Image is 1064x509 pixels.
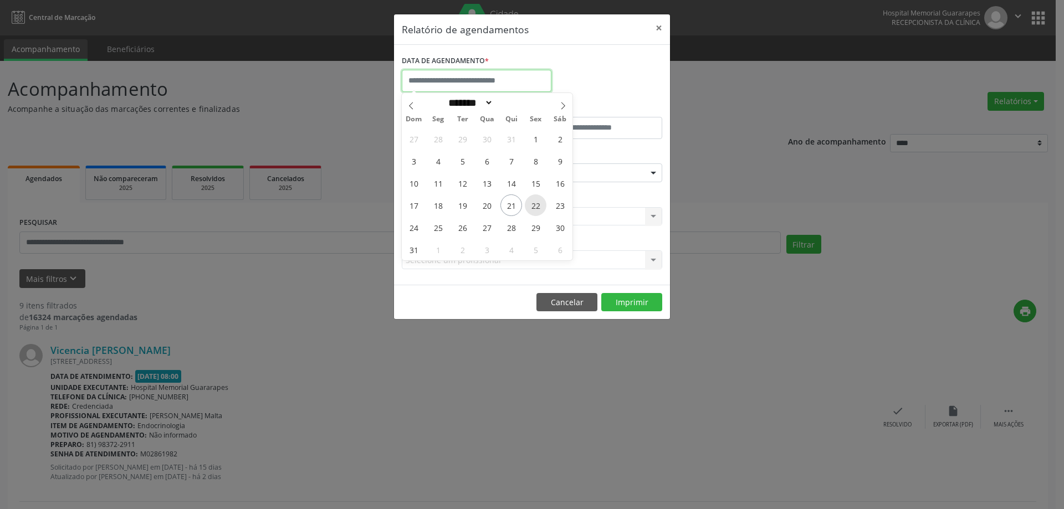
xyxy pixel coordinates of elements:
span: Agosto 3, 2025 [403,150,424,172]
span: Setembro 4, 2025 [500,239,522,260]
span: Agosto 30, 2025 [549,217,571,238]
span: Agosto 28, 2025 [500,217,522,238]
h5: Relatório de agendamentos [402,22,529,37]
span: Agosto 26, 2025 [452,217,473,238]
span: Agosto 16, 2025 [549,172,571,194]
input: Year [493,97,530,109]
span: Ter [451,116,475,123]
span: Sex [524,116,548,123]
span: Agosto 10, 2025 [403,172,424,194]
select: Month [444,97,493,109]
span: Agosto 18, 2025 [427,194,449,216]
span: Agosto 8, 2025 [525,150,546,172]
span: Agosto 12, 2025 [452,172,473,194]
span: Agosto 9, 2025 [549,150,571,172]
span: Agosto 15, 2025 [525,172,546,194]
span: Agosto 2, 2025 [549,128,571,150]
span: Julho 29, 2025 [452,128,473,150]
label: DATA DE AGENDAMENTO [402,53,489,70]
span: Agosto 4, 2025 [427,150,449,172]
span: Agosto 11, 2025 [427,172,449,194]
span: Qui [499,116,524,123]
button: Close [648,14,670,42]
span: Agosto 19, 2025 [452,194,473,216]
span: Setembro 6, 2025 [549,239,571,260]
button: Cancelar [536,293,597,312]
span: Agosto 13, 2025 [476,172,498,194]
span: Agosto 21, 2025 [500,194,522,216]
span: Julho 28, 2025 [427,128,449,150]
button: Imprimir [601,293,662,312]
span: Agosto 6, 2025 [476,150,498,172]
span: Agosto 29, 2025 [525,217,546,238]
span: Agosto 24, 2025 [403,217,424,238]
label: ATÉ [535,100,662,117]
span: Setembro 5, 2025 [525,239,546,260]
span: Agosto 25, 2025 [427,217,449,238]
span: Agosto 5, 2025 [452,150,473,172]
span: Qua [475,116,499,123]
span: Agosto 22, 2025 [525,194,546,216]
span: Julho 27, 2025 [403,128,424,150]
span: Setembro 2, 2025 [452,239,473,260]
span: Agosto 31, 2025 [403,239,424,260]
span: Agosto 14, 2025 [500,172,522,194]
span: Agosto 20, 2025 [476,194,498,216]
span: Agosto 7, 2025 [500,150,522,172]
span: Agosto 23, 2025 [549,194,571,216]
span: Seg [426,116,451,123]
span: Setembro 1, 2025 [427,239,449,260]
span: Setembro 3, 2025 [476,239,498,260]
span: Agosto 1, 2025 [525,128,546,150]
span: Agosto 27, 2025 [476,217,498,238]
span: Agosto 17, 2025 [403,194,424,216]
span: Sáb [548,116,572,123]
span: Dom [402,116,426,123]
span: Julho 31, 2025 [500,128,522,150]
span: Julho 30, 2025 [476,128,498,150]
